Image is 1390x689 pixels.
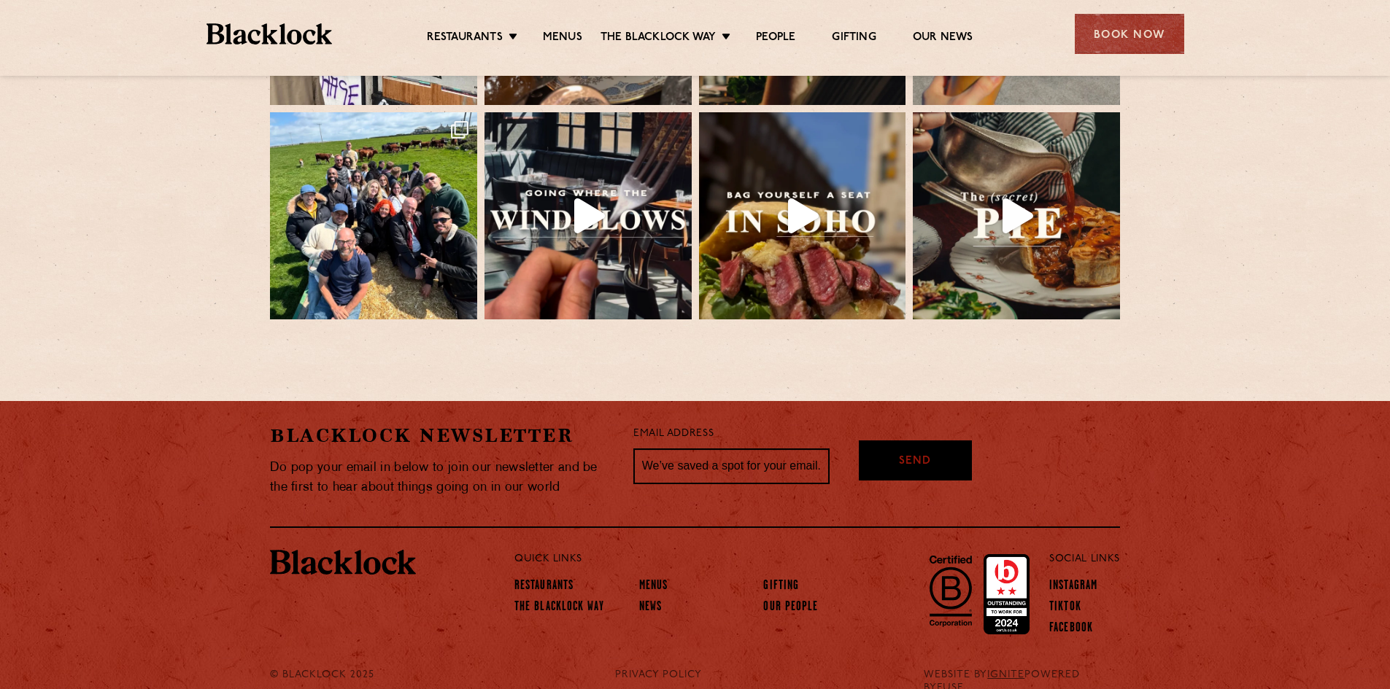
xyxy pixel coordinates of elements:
[601,31,716,45] a: The Blacklock Way
[1003,198,1033,233] svg: Play
[1049,621,1093,636] a: Facebook
[633,426,714,443] label: Email Address
[913,112,1120,319] a: Play
[987,669,1024,680] a: IGNITE
[639,579,668,593] a: Menus
[427,31,503,45] a: Restaurants
[763,600,818,615] a: Our People
[514,550,1001,569] p: Quick Links
[913,112,1120,319] img: Consider us totally pie-eyed with the secret off-menu Blacklock Pie 🥧♥️💯 While there's only a doz...
[484,112,692,319] img: You've got to follow your fork sometimes ♥️ #blacklock #meatlover #steakrestaurant #londonfoodie ...
[921,547,981,634] img: B-Corp-Logo-Black-RGB.svg
[1049,550,1120,569] p: Social Links
[699,112,906,319] a: Play
[832,31,876,45] a: Gifting
[451,121,468,139] svg: Clone
[1075,14,1184,54] div: Book Now
[1049,600,1081,615] a: TikTok
[913,31,973,45] a: Our News
[899,454,931,470] span: Send
[514,579,574,593] a: Restaurants
[270,112,477,319] img: A few times a year —especially when the weather’s this good 🌞 we load up and head out the city to...
[514,600,604,615] a: The Blacklock Way
[270,112,477,319] a: Clone
[633,448,830,485] input: We’ve saved a spot for your email...
[639,600,662,615] a: News
[270,550,416,575] img: BL_Textured_Logo-footer-cropped.svg
[615,669,702,682] a: PRIVACY POLICY
[270,423,611,448] h2: Blacklock Newsletter
[699,112,906,319] img: There's one thing on our minds today —and that's lunch💯🥩♥️ We couldn't think of a better way to k...
[1049,579,1097,593] a: Instagram
[574,198,605,233] svg: Play
[763,579,799,593] a: Gifting
[984,554,1030,634] img: Accred_2023_2star.png
[756,31,795,45] a: People
[484,112,692,319] a: Play
[543,31,582,45] a: Menus
[788,198,819,233] svg: Play
[206,23,333,44] img: BL_Textured_Logo-footer-cropped.svg
[270,458,611,497] p: Do pop your email in below to join our newsletter and be the first to hear about things going on ...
